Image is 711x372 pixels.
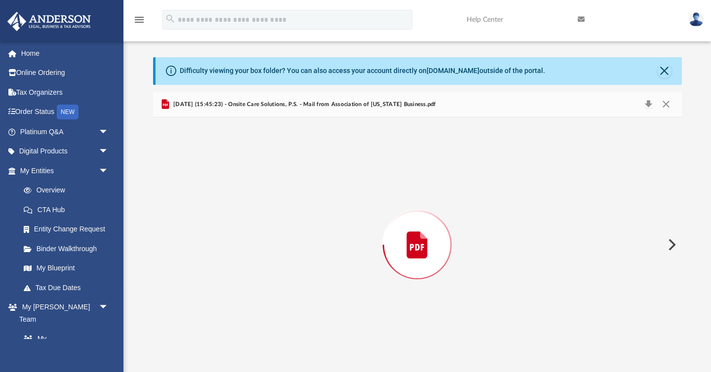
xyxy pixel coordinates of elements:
a: My [PERSON_NAME] Teamarrow_drop_down [7,298,118,329]
span: arrow_drop_down [99,298,118,318]
button: Close [658,64,671,78]
a: CTA Hub [14,200,123,220]
i: search [165,13,176,24]
a: Entity Change Request [14,220,123,239]
i: menu [133,14,145,26]
span: arrow_drop_down [99,122,118,142]
button: Next File [660,231,682,259]
a: Home [7,43,123,63]
a: menu [133,19,145,26]
img: Anderson Advisors Platinum Portal [4,12,94,31]
span: [DATE] (15:45:23) - Onsite Care Solutions, P.S. - Mail from Association of [US_STATE] Business.pdf [171,100,436,109]
button: Close [657,98,675,112]
a: My Entitiesarrow_drop_down [7,161,123,181]
a: [DOMAIN_NAME] [427,67,479,74]
a: Digital Productsarrow_drop_down [7,142,123,161]
img: User Pic [689,12,704,27]
a: Binder Walkthrough [14,239,123,259]
a: Overview [14,181,123,200]
a: Online Ordering [7,63,123,83]
a: Order StatusNEW [7,102,123,122]
a: Tax Organizers [7,82,123,102]
span: arrow_drop_down [99,161,118,181]
button: Download [640,98,658,112]
a: Platinum Q&Aarrow_drop_down [7,122,123,142]
a: My Blueprint [14,259,118,278]
div: NEW [57,105,79,119]
a: Tax Due Dates [14,278,123,298]
span: arrow_drop_down [99,142,118,162]
div: Difficulty viewing your box folder? You can also access your account directly on outside of the p... [180,66,545,76]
